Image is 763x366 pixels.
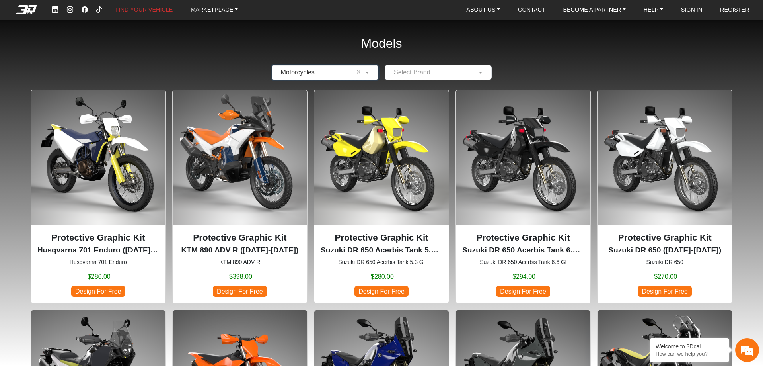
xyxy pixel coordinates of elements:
[88,272,111,282] span: $286.00
[356,68,363,77] span: Clean Field
[462,258,584,266] small: Suzuki DR 650 Acerbis Tank 6.6 Gl
[179,231,301,245] p: Protective Graphic Kit
[112,4,176,16] a: FIND YOUR VEHICLE
[456,90,590,225] img: DR 650Acerbis Tank 6.6 Gl1996-2024
[354,286,409,297] span: Design For Free
[37,245,159,256] p: Husqvarna 701 Enduro (2016-2024)
[173,90,307,225] img: 890 ADV R null2023-2025
[604,245,726,256] p: Suzuki DR 650 (1996-2024)
[656,343,723,350] div: Welcome to 3Dcal
[638,286,692,297] span: Design For Free
[604,231,726,245] p: Protective Graphic Kit
[37,258,159,266] small: Husqvarna 701 Enduro
[515,4,548,16] a: CONTACT
[463,4,503,16] a: ABOUT US
[314,90,449,225] img: DR 650Acerbis Tank 5.3 Gl1996-2024
[560,4,629,16] a: BECOME A PARTNER
[597,90,732,303] div: Suzuki DR 650
[31,90,166,303] div: Husqvarna 701 Enduro
[371,272,394,282] span: $280.00
[321,231,442,245] p: Protective Graphic Kit
[179,258,301,266] small: KTM 890 ADV R
[455,90,591,303] div: Suzuki DR 650 Acerbis Tank 6.6 Gl
[321,245,442,256] p: Suzuki DR 650 Acerbis Tank 5.3 Gl (1996-2024)
[462,245,584,256] p: Suzuki DR 650 Acerbis Tank 6.6 Gl (1996-2024)
[172,90,308,303] div: KTM 890 ADV R
[717,4,753,16] a: REGISTER
[31,90,165,225] img: 701 Enduronull2016-2024
[229,272,252,282] span: $398.00
[361,25,402,62] h2: Models
[37,231,159,245] p: Protective Graphic Kit
[512,272,535,282] span: $294.00
[179,245,301,256] p: KTM 890 ADV R (2023-2025)
[656,351,723,357] p: How can we help you?
[604,258,726,266] small: Suzuki DR 650
[187,4,241,16] a: MARKETPLACE
[321,258,442,266] small: Suzuki DR 650 Acerbis Tank 5.3 Gl
[213,286,267,297] span: Design For Free
[71,286,125,297] span: Design For Free
[598,90,732,225] img: DR 6501996-2024
[678,4,706,16] a: SIGN IN
[640,4,666,16] a: HELP
[496,286,550,297] span: Design For Free
[314,90,449,303] div: Suzuki DR 650 Acerbis Tank 5.3 Gl
[654,272,677,282] span: $270.00
[462,231,584,245] p: Protective Graphic Kit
